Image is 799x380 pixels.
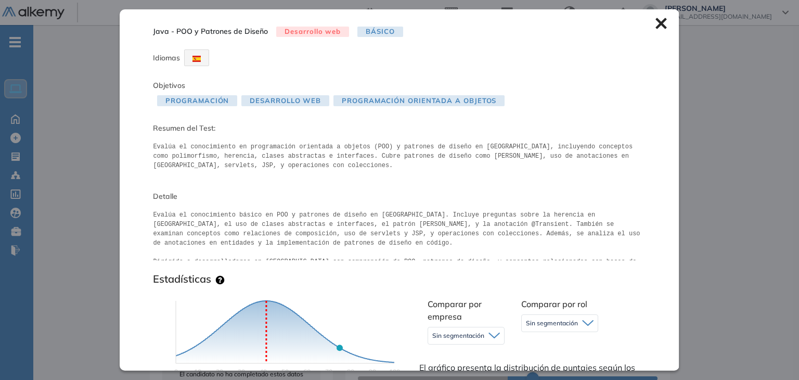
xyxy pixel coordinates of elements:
[428,299,482,322] span: Comparar por empresa
[369,368,376,375] text: 90
[153,81,185,90] span: Objetivos
[521,299,587,309] span: Comparar por rol
[281,368,289,375] text: 50
[153,273,211,285] h3: Estadísticas
[432,332,484,340] span: Sin segmentación
[153,53,180,62] span: Idiomas
[153,26,268,37] span: Java - POO y Patrones de Diseño
[194,368,201,375] text: 10
[192,56,201,62] img: ESP
[526,319,578,327] span: Sin segmentación
[153,123,646,134] span: Resumen del Test:
[153,210,646,260] pre: Evalúa el conocimiento básico en POO y patrones de diseño en [GEOGRAPHIC_DATA]. Incluye preguntas...
[153,142,646,170] pre: Evalúa el conocimiento en programación orientada a objetos (POO) y patrones de diseño en [GEOGRAP...
[153,191,646,202] span: Detalle
[325,368,332,375] text: 70
[333,95,505,106] span: Programación Orientada a Objetos
[357,27,403,37] span: Básico
[276,27,349,37] span: Desarrollo web
[347,368,354,375] text: 80
[174,368,178,375] text: 0
[238,368,245,375] text: 30
[157,95,237,106] span: Programación
[260,368,267,375] text: 40
[216,368,223,375] text: 20
[241,95,329,106] span: Desarrollo Web
[389,368,400,375] text: 100
[303,368,311,375] text: 60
